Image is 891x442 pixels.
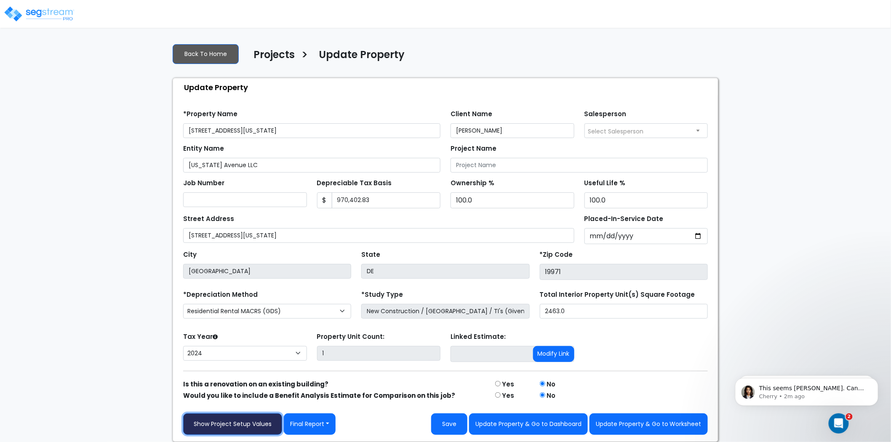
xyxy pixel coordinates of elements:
[533,346,574,362] button: Modify Link
[451,178,494,188] label: Ownership %
[284,413,336,435] button: Final Report
[451,192,574,208] input: Ownership
[317,346,441,361] input: Building Count
[183,123,440,138] input: Property Name
[253,49,295,63] h4: Projects
[502,391,515,401] label: Yes
[723,360,891,419] iframe: Intercom notifications message
[183,380,328,389] strong: Is this a renovation on an existing building?
[584,178,626,188] label: Useful Life %
[451,332,506,342] label: Linked Estimate:
[177,78,718,96] div: Update Property
[829,413,849,434] iframe: Intercom live chat
[588,127,644,136] span: Select Salesperson
[584,109,627,119] label: Salesperson
[183,413,282,435] a: Show Project Setup Values
[173,44,239,64] a: Back To Home
[469,413,588,435] button: Update Property & Go to Dashboard
[183,391,455,400] strong: Would you like to include a Benefit Analysis Estimate for Comparison on this job?
[183,178,224,188] label: Job Number
[540,304,708,319] input: total square foot
[540,250,573,260] label: *Zip Code
[183,214,234,224] label: Street Address
[312,49,405,67] a: Update Property
[502,380,515,389] label: Yes
[846,413,853,420] span: 2
[301,48,308,64] h3: >
[451,109,492,119] label: Client Name
[431,413,467,435] button: Save
[247,49,295,67] a: Projects
[451,158,708,173] input: Project Name
[540,290,695,300] label: Total Interior Property Unit(s) Square Footage
[183,158,440,173] input: Entity Name
[3,5,75,22] img: logo_pro_r.png
[183,228,574,243] input: Street Address
[317,332,385,342] label: Property Unit Count:
[547,391,556,401] label: No
[361,250,380,260] label: State
[317,192,332,208] span: $
[332,192,441,208] input: 0.00
[183,332,218,342] label: Tax Year
[584,214,664,224] label: Placed-In-Service Date
[451,144,496,154] label: Project Name
[319,49,405,63] h4: Update Property
[547,380,556,389] label: No
[584,192,708,208] input: Depreciation
[590,413,708,435] button: Update Property & Go to Worksheet
[183,250,197,260] label: City
[361,290,403,300] label: *Study Type
[317,178,392,188] label: Depreciable Tax Basis
[183,144,224,154] label: Entity Name
[540,264,708,280] input: Zip Code
[183,109,237,119] label: *Property Name
[183,290,258,300] label: *Depreciation Method
[451,123,574,138] input: Client Name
